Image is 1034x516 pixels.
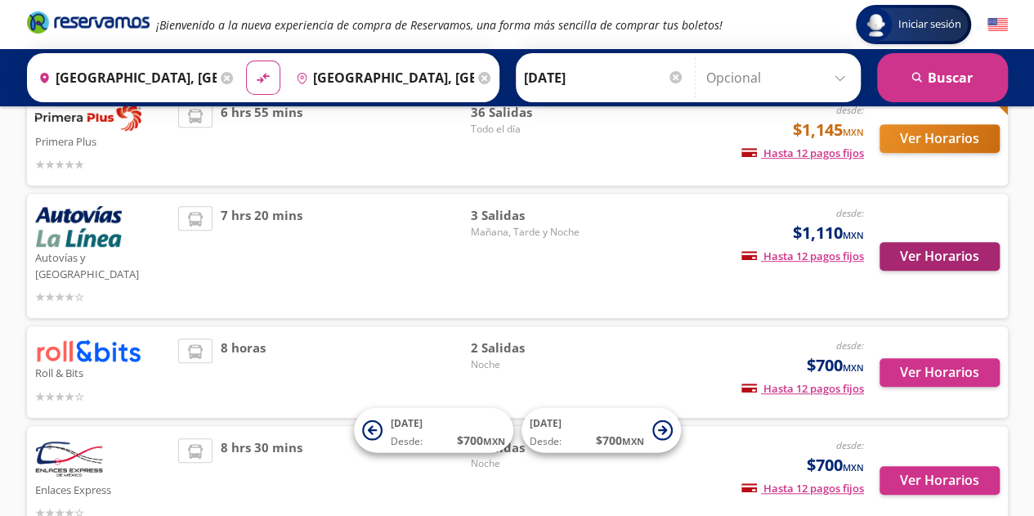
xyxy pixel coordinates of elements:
img: Enlaces Express [35,438,103,479]
span: $700 [807,353,864,378]
img: Autovías y La Línea [35,206,122,247]
button: Ver Horarios [880,242,1000,271]
span: 7 hrs 20 mins [221,206,302,306]
span: Mañana, Tarde y Noche [470,225,584,240]
small: MXN [622,435,644,447]
em: desde: [836,339,864,352]
span: Hasta 12 pagos fijos [741,481,864,496]
span: Hasta 12 pagos fijos [741,249,864,263]
small: MXN [843,126,864,138]
small: MXN [843,361,864,374]
span: Hasta 12 pagos fijos [741,381,864,396]
span: $1,110 [793,221,864,245]
span: 36 Salidas [470,103,584,122]
button: English [987,15,1008,35]
span: 6 hrs 55 mins [221,103,302,173]
span: Noche [470,456,584,471]
p: Roll & Bits [35,362,171,382]
span: $700 [807,453,864,478]
button: Buscar [877,53,1008,102]
span: Iniciar sesión [892,16,968,33]
small: MXN [843,461,864,473]
em: desde: [836,103,864,117]
span: Desde: [391,434,423,449]
em: desde: [836,438,864,452]
span: Hasta 12 pagos fijos [741,146,864,160]
em: desde: [836,206,864,220]
button: Ver Horarios [880,466,1000,495]
img: Roll & Bits [35,339,141,362]
img: Primera Plus [35,103,141,131]
span: Todo el día [470,122,584,137]
a: Brand Logo [27,10,150,39]
span: $ 700 [596,432,644,449]
span: 8 horas [221,339,266,405]
small: MXN [483,435,505,447]
span: [DATE] [391,416,423,430]
input: Opcional [706,57,853,98]
p: Autovías y [GEOGRAPHIC_DATA] [35,247,171,282]
input: Buscar Destino [289,57,474,98]
input: Buscar Origen [32,57,217,98]
span: Desde: [530,434,562,449]
span: 2 Salidas [470,339,584,357]
small: MXN [843,229,864,241]
button: [DATE]Desde:$700MXN [354,408,513,453]
span: Noche [470,357,584,372]
span: 3 Salidas [470,206,584,225]
span: $1,145 [793,118,864,142]
span: $ 700 [457,432,505,449]
p: Primera Plus [35,131,171,150]
button: Ver Horarios [880,124,1000,153]
button: Ver Horarios [880,358,1000,387]
em: ¡Bienvenido a la nueva experiencia de compra de Reservamos, una forma más sencilla de comprar tus... [156,17,723,33]
span: [DATE] [530,416,562,430]
p: Enlaces Express [35,479,171,499]
i: Brand Logo [27,10,150,34]
button: [DATE]Desde:$700MXN [521,408,681,453]
input: Elegir Fecha [524,57,684,98]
